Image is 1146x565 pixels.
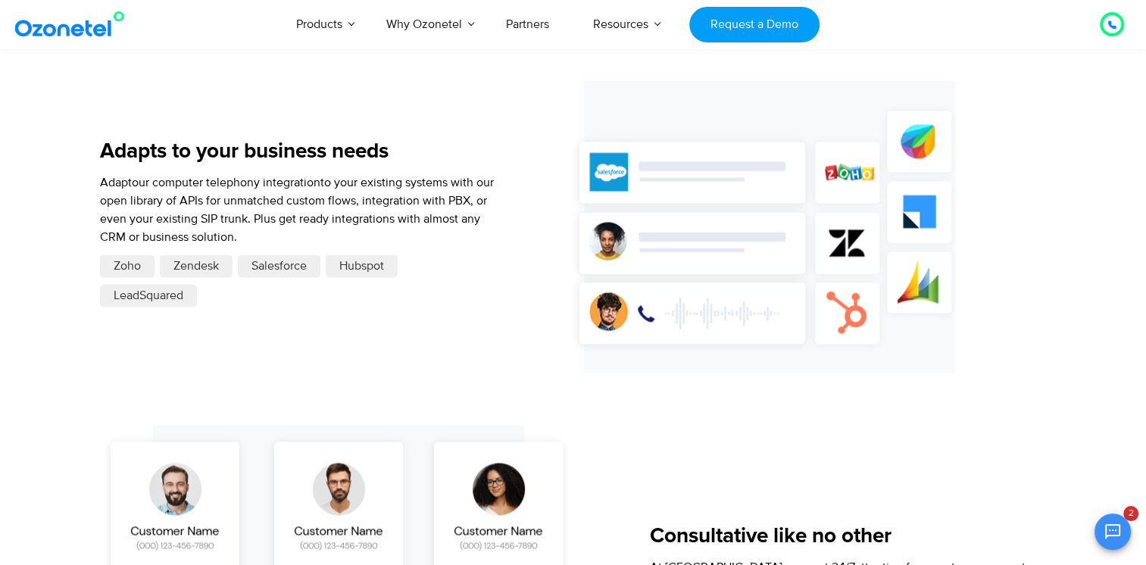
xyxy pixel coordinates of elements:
span: our computer telephony integration [132,175,320,190]
img: Integrated your CRM [565,81,974,373]
h5: Consultative like no other [650,526,1029,547]
span: Hubspot [339,257,384,275]
span: Salesforce [251,257,307,275]
span: Zoho [114,257,141,275]
span: 2 [1123,506,1138,521]
p: Adapt to your existing systems with our open library of APIs for unmatched custom flows, integrat... [100,173,495,246]
span: Zendesk [173,257,219,275]
h5: Adapts to your business needs [100,141,495,162]
a: Request a Demo [689,7,819,42]
button: Open chat [1094,513,1131,550]
span: LeadSquared [114,286,183,304]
